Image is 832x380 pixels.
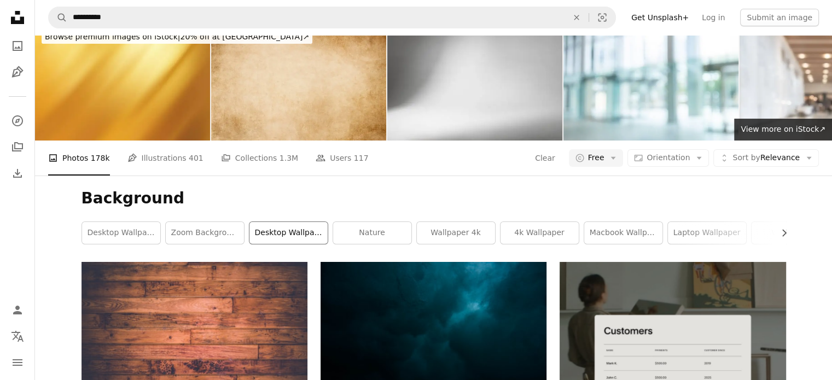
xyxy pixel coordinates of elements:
span: 1.3M [280,152,298,164]
a: nature [333,222,411,244]
a: 4k wallpaper [501,222,579,244]
button: Search Unsplash [49,7,67,28]
a: zoom background [166,222,244,244]
a: Collections [7,136,28,158]
a: Users 117 [316,141,368,176]
button: Orientation [627,149,709,167]
button: Language [7,325,28,347]
a: brown wooden board [82,332,307,342]
a: a large body of water under a cloudy sky [321,342,546,352]
span: 117 [354,152,369,164]
a: Download History [7,162,28,184]
h1: Background [82,189,786,208]
a: Log in [695,9,731,26]
span: 401 [189,152,203,164]
a: desktop wallpaper [249,222,328,244]
button: Clear [534,149,556,167]
span: View more on iStock ↗ [741,125,825,133]
a: Collections 1.3M [221,141,298,176]
span: Orientation [647,153,690,162]
form: Find visuals sitewide [48,7,616,28]
button: scroll list to the right [774,222,786,244]
img: Glass-fronted lobby with blurred background. [563,24,738,141]
button: Visual search [589,7,615,28]
span: Browse premium images on iStock | [45,32,180,41]
button: Free [569,149,624,167]
span: Sort by [732,153,760,162]
button: Menu [7,352,28,373]
span: Free [588,153,604,163]
a: Get Unsplash+ [625,9,695,26]
img: Abstract white background [387,24,562,141]
a: Explore [7,110,28,132]
a: desktop wallpapers [82,222,160,244]
img: Gold Blurred Background [35,24,210,141]
a: macbook wallpaper [584,222,662,244]
a: laptop wallpaper [668,222,746,244]
a: View more on iStock↗ [734,119,832,141]
a: Home — Unsplash [7,7,28,31]
a: Illustrations [7,61,28,83]
button: Sort byRelevance [713,149,819,167]
button: Clear [565,7,589,28]
a: Illustrations 401 [127,141,203,176]
a: wallpaper [752,222,830,244]
button: Submit an image [740,9,819,26]
a: wallpaper 4k [417,222,495,244]
a: Photos [7,35,28,57]
span: 20% off at [GEOGRAPHIC_DATA] ↗ [45,32,309,41]
a: Log in / Sign up [7,299,28,321]
span: Relevance [732,153,800,163]
a: Browse premium images on iStock|20% off at [GEOGRAPHIC_DATA]↗ [35,24,319,50]
img: Grunge paper texture or background. [211,24,386,141]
